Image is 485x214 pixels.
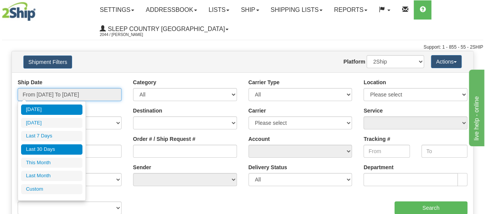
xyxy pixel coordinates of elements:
[133,163,151,171] label: Sender
[21,105,82,115] li: [DATE]
[6,5,71,14] div: live help - online
[248,78,279,86] label: Carrier Type
[363,135,390,143] label: Tracking #
[248,163,287,171] label: Delivery Status
[21,158,82,168] li: This Month
[265,0,328,20] a: Shipping lists
[203,0,235,20] a: Lists
[328,0,373,20] a: Reports
[2,44,483,51] div: Support: 1 - 855 - 55 - 2SHIP
[344,58,365,65] label: Platform
[133,78,156,86] label: Category
[94,20,234,39] a: Sleep Country [GEOGRAPHIC_DATA] 2044 / [PERSON_NAME]
[18,78,43,86] label: Ship Date
[248,107,266,114] label: Carrier
[2,2,36,21] img: logo2044.jpg
[363,145,409,158] input: From
[363,107,383,114] label: Service
[106,26,225,32] span: Sleep Country [GEOGRAPHIC_DATA]
[133,107,162,114] label: Destination
[431,55,462,68] button: Actions
[21,118,82,128] li: [DATE]
[363,78,386,86] label: Location
[21,171,82,181] li: Last Month
[100,31,157,39] span: 2044 / [PERSON_NAME]
[21,184,82,194] li: Custom
[23,56,72,69] button: Shipment Filters
[363,163,393,171] label: Department
[235,0,265,20] a: Ship
[21,144,82,155] li: Last 30 Days
[21,131,82,141] li: Last 7 Days
[140,0,203,20] a: Addressbook
[421,145,467,158] input: To
[94,0,140,20] a: Settings
[133,135,196,143] label: Order # / Ship Request #
[248,135,270,143] label: Account
[467,68,484,146] iframe: chat widget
